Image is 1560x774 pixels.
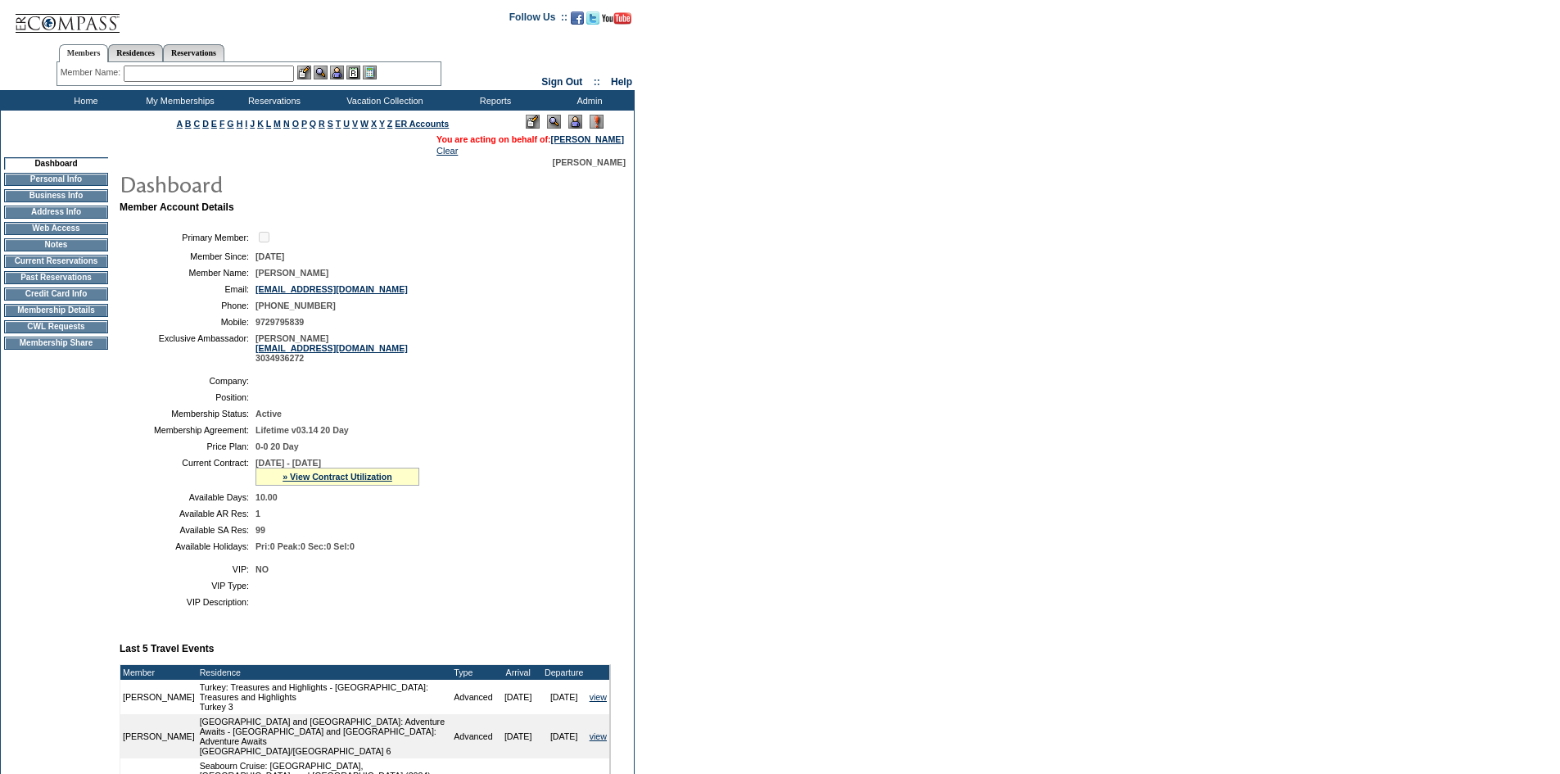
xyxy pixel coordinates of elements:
[120,201,234,213] b: Member Account Details
[126,597,249,607] td: VIP Description:
[590,731,607,741] a: view
[126,425,249,435] td: Membership Agreement:
[255,317,304,327] span: 9729795839
[283,119,290,129] a: N
[126,492,249,502] td: Available Days:
[451,714,495,758] td: Advanced
[336,119,341,129] a: T
[255,251,284,261] span: [DATE]
[540,90,635,111] td: Admin
[126,392,249,402] td: Position:
[120,680,197,714] td: [PERSON_NAME]
[197,680,452,714] td: Turkey: Treasures and Highlights - [GEOGRAPHIC_DATA]: Treasures and Highlights Turkey 3
[436,146,458,156] a: Clear
[119,167,446,200] img: pgTtlDashboard.gif
[126,251,249,261] td: Member Since:
[255,284,408,294] a: [EMAIL_ADDRESS][DOMAIN_NAME]
[4,157,108,170] td: Dashboard
[126,541,249,551] td: Available Holidays:
[255,509,260,518] span: 1
[590,692,607,702] a: view
[202,119,209,129] a: D
[120,643,214,654] b: Last 5 Travel Events
[4,189,108,202] td: Business Info
[310,119,316,129] a: Q
[509,10,567,29] td: Follow Us ::
[197,714,452,758] td: [GEOGRAPHIC_DATA] and [GEOGRAPHIC_DATA]: Adventure Awaits - [GEOGRAPHIC_DATA] and [GEOGRAPHIC_DAT...
[255,541,355,551] span: Pri:0 Peak:0 Sec:0 Sel:0
[266,119,271,129] a: L
[379,119,385,129] a: Y
[387,119,393,129] a: Z
[255,409,282,419] span: Active
[553,157,626,167] span: [PERSON_NAME]
[255,268,328,278] span: [PERSON_NAME]
[495,714,541,758] td: [DATE]
[526,115,540,129] img: Edit Mode
[352,119,358,129] a: V
[177,119,183,129] a: A
[4,337,108,350] td: Membership Share
[193,119,200,129] a: C
[541,680,587,714] td: [DATE]
[319,90,446,111] td: Vacation Collection
[283,472,392,482] a: » View Contract Utilization
[4,255,108,268] td: Current Reservations
[328,119,333,129] a: S
[4,173,108,186] td: Personal Info
[4,304,108,317] td: Membership Details
[495,680,541,714] td: [DATE]
[4,238,108,251] td: Notes
[185,119,192,129] a: B
[219,119,225,129] a: F
[126,333,249,363] td: Exclusive Ambassador:
[245,119,247,129] a: I
[451,680,495,714] td: Advanced
[126,268,249,278] td: Member Name:
[602,12,631,25] img: Subscribe to our YouTube Channel
[346,66,360,79] img: Reservations
[120,714,197,758] td: [PERSON_NAME]
[586,16,599,26] a: Follow us on Twitter
[255,441,299,451] span: 0-0 20 Day
[126,564,249,574] td: VIP:
[541,665,587,680] td: Departure
[225,90,319,111] td: Reservations
[343,119,350,129] a: U
[541,76,582,88] a: Sign Out
[319,119,325,129] a: R
[255,492,278,502] span: 10.00
[4,287,108,301] td: Credit Card Info
[4,320,108,333] td: CWL Requests
[163,44,224,61] a: Reservations
[547,115,561,129] img: View Mode
[330,66,344,79] img: Impersonate
[131,90,225,111] td: My Memberships
[255,458,321,468] span: [DATE] - [DATE]
[571,11,584,25] img: Become our fan on Facebook
[255,343,408,353] a: [EMAIL_ADDRESS][DOMAIN_NAME]
[4,206,108,219] td: Address Info
[551,134,624,144] a: [PERSON_NAME]
[126,301,249,310] td: Phone:
[255,525,265,535] span: 99
[126,509,249,518] td: Available AR Res:
[126,284,249,294] td: Email:
[197,665,452,680] td: Residence
[495,665,541,680] td: Arrival
[120,665,197,680] td: Member
[255,564,269,574] span: NO
[314,66,328,79] img: View
[541,714,587,758] td: [DATE]
[255,425,349,435] span: Lifetime v03.14 20 Day
[360,119,369,129] a: W
[594,76,600,88] span: ::
[211,119,217,129] a: E
[611,76,632,88] a: Help
[446,90,540,111] td: Reports
[363,66,377,79] img: b_calculator.gif
[571,16,584,26] a: Become our fan on Facebook
[108,44,163,61] a: Residences
[590,115,604,129] img: Log Concern/Member Elevation
[436,134,624,144] span: You are acting on behalf of:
